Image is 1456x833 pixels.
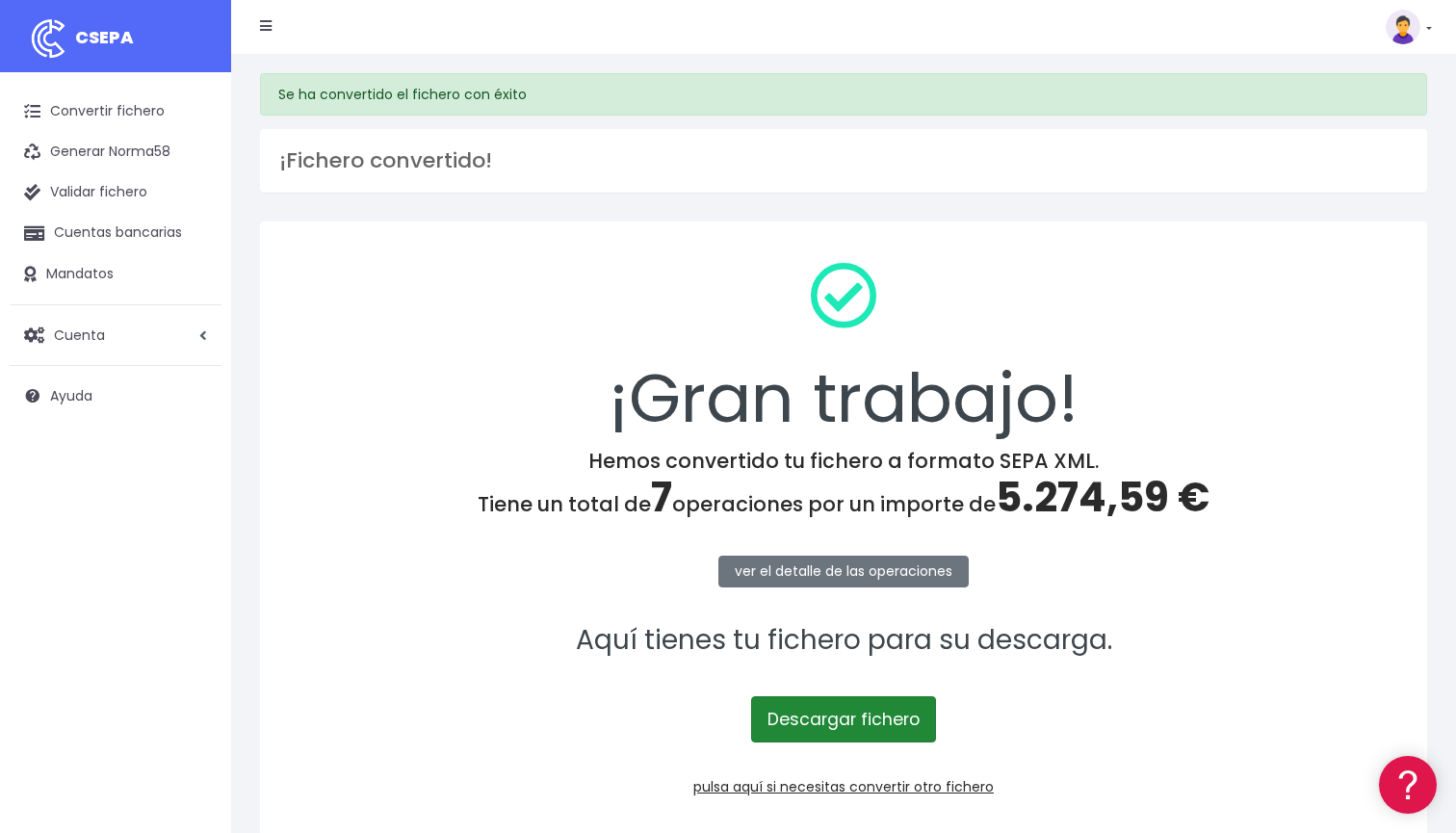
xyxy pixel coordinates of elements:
a: Ayuda [10,376,221,416]
h4: Hemos convertido tu fichero a formato SEPA XML. Tiene un total de operaciones por un importe de [285,449,1402,522]
span: Cuenta [54,325,105,344]
span: 5.274,59 € [996,469,1209,526]
div: ¡Gran trabajo! [285,247,1402,449]
span: CSEPA [75,25,134,49]
img: logo [24,14,72,63]
a: Cuenta [10,315,221,355]
a: Convertir fichero [10,91,221,132]
div: Se ha convertido el fichero con éxito [260,73,1427,116]
a: Validar fichero [10,172,221,213]
a: Descargar fichero [751,696,936,742]
a: Generar Norma58 [10,132,221,172]
img: profile [1386,10,1420,44]
a: ver el detalle de las operaciones [718,556,969,587]
a: Mandatos [10,254,221,295]
p: Aquí tienes tu fichero para su descarga. [285,619,1402,663]
span: Ayuda [50,386,92,405]
a: Cuentas bancarias [10,213,221,253]
h3: ¡Fichero convertido! [279,148,1408,173]
a: pulsa aquí si necesitas convertir otro fichero [693,777,994,796]
span: 7 [651,469,672,526]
